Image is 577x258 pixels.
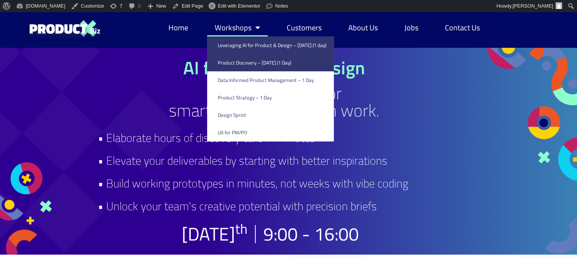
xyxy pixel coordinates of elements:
a: Jobs [397,19,426,36]
h2: 9:00 - 16:00 [263,225,359,243]
a: Contact Us [437,19,487,36]
a: Home [161,19,196,36]
a: Workshops [207,19,268,36]
a: Customers [279,19,329,36]
ul: Workshops [207,36,334,142]
p: [DATE] [182,225,247,243]
a: Leveraging AI for Product & Design – [DATE] (1 day) [207,36,334,54]
span: [PERSON_NAME] [513,3,553,9]
h2: • Elaborate hours of discovery calls in minutes • Elevate your deliverables by starting with bett... [98,126,450,217]
a: About Us [341,19,385,36]
nav: Menu [161,19,487,36]
h1: AI for Product & Design [98,59,450,77]
h2: Leverage GenAI for smarter & faster design work. [98,85,450,119]
sup: th [235,218,247,239]
span: Edit with Elementor [218,3,260,9]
